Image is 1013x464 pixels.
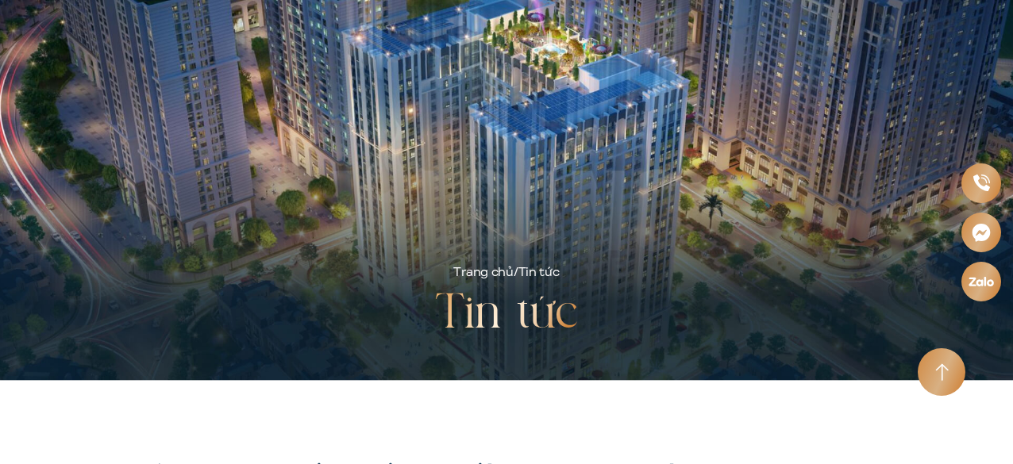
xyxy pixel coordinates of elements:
span: Tin tức [518,263,560,281]
a: Trang chủ [453,263,513,281]
h2: Tin tức [435,282,578,346]
img: Messenger icon [970,221,992,244]
img: Phone icon [972,173,991,192]
img: Zalo icon [968,274,995,289]
img: Arrow icon [935,363,949,382]
div: / [453,263,559,282]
